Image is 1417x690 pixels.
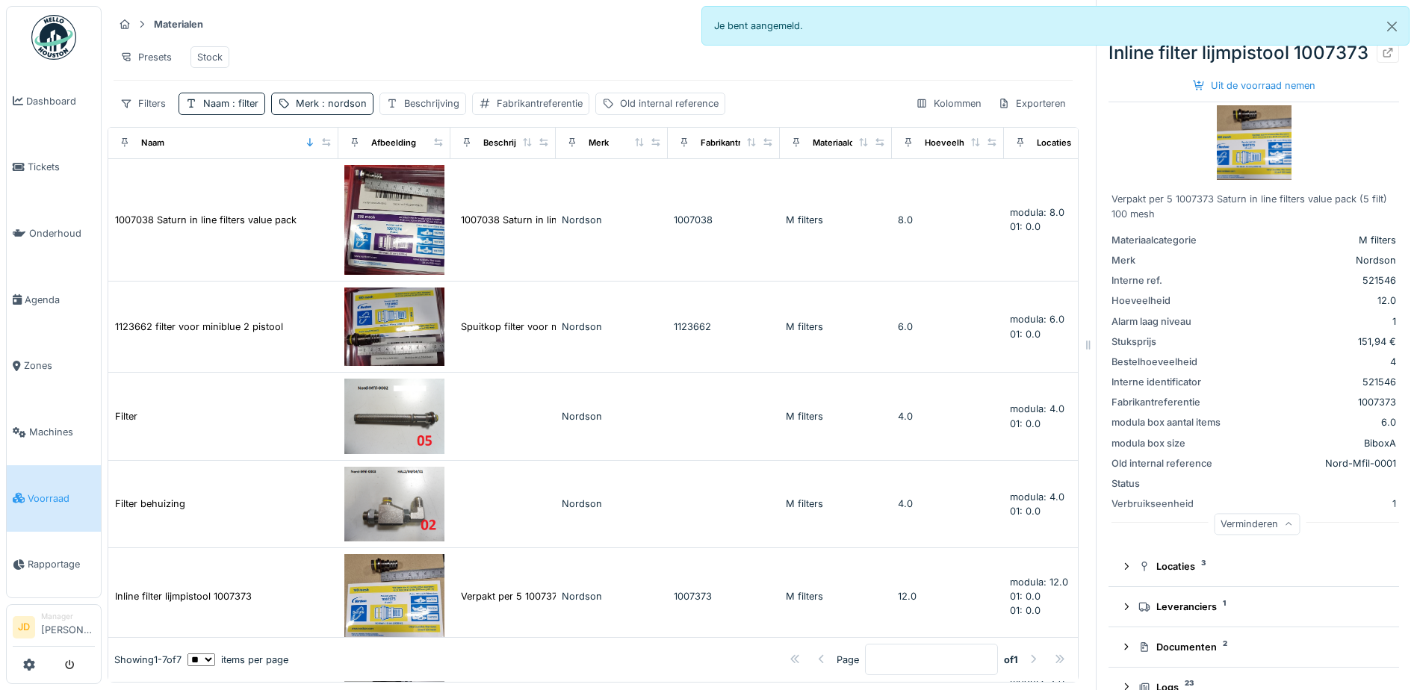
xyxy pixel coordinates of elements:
[344,467,444,542] img: Filter behuizing
[1230,233,1396,247] div: M filters
[1010,314,1064,325] span: modula: 6.0
[1111,273,1224,287] div: Interne ref.
[28,557,95,571] span: Rapportage
[1010,506,1041,517] span: 01: 0.0
[148,17,209,31] strong: Materialen
[562,320,662,334] div: Nordson
[7,200,101,267] a: Onderhoud
[461,320,660,334] div: Spuitkop filter voor miniblue 2 inline filter ...
[344,379,444,454] img: Filter
[28,491,95,506] span: Voorraad
[25,293,95,307] span: Agenda
[344,554,444,638] img: Inline filter lijmpistool 1007373
[229,98,258,109] span: : filter
[786,320,886,334] div: M filters
[898,320,998,334] div: 6.0
[31,15,76,60] img: Badge_color-CXgf-gQk.svg
[7,399,101,465] a: Machines
[813,137,888,149] div: Materiaalcategorie
[344,287,444,367] img: 1123662 filter voor miniblue 2 pistool
[1010,207,1064,218] span: modula: 8.0
[141,137,164,149] div: Naam
[41,611,95,622] div: Manager
[1111,253,1224,267] div: Merk
[1010,221,1041,232] span: 01: 0.0
[898,213,998,227] div: 8.0
[1230,273,1396,287] div: 521546
[898,497,998,511] div: 4.0
[7,267,101,333] a: Agenda
[1010,491,1064,503] span: modula: 4.0
[1111,355,1224,369] div: Bestelhoeveelheid
[1111,233,1224,247] div: Materiaalcategorie
[197,50,223,64] div: Stock
[1230,355,1396,369] div: 4
[1392,497,1396,511] div: 1
[114,93,173,114] div: Filters
[1138,559,1381,574] div: Locaties
[1230,335,1396,349] div: 151,94 €
[786,497,886,511] div: M filters
[1111,192,1396,220] div: Verpakt per 5 1007373 Saturn in line filters value pack (5 filt) 100 mesh
[1114,633,1393,661] summary: Documenten2
[1381,415,1396,429] div: 6.0
[786,409,886,423] div: M filters
[7,333,101,400] a: Zones
[1111,456,1224,470] div: Old internal reference
[371,137,416,149] div: Afbeelding
[701,6,1410,46] div: Je bent aangemeld.
[589,137,609,149] div: Merk
[7,532,101,598] a: Rapportage
[1138,640,1381,654] div: Documenten
[1010,576,1068,588] span: modula: 12.0
[562,497,662,511] div: Nordson
[1037,137,1071,149] div: Locaties
[909,93,988,114] div: Kolommen
[1111,314,1224,329] div: Alarm laag niveau
[115,213,297,227] div: 1007038 Saturn in line filters value pack
[562,213,662,227] div: Nordson
[13,611,95,647] a: JD Manager[PERSON_NAME]
[701,137,778,149] div: Fabrikantreferentie
[115,320,283,334] div: 1123662 filter voor miniblue 2 pistool
[115,409,137,423] div: Filter
[115,497,185,511] div: Filter behuizing
[925,137,977,149] div: Hoeveelheid
[1111,476,1224,491] div: Status
[114,46,179,68] div: Presets
[404,96,459,111] div: Beschrijving
[1325,456,1396,470] div: Nord-Mfil-0001
[898,409,998,423] div: 4.0
[1375,7,1409,46] button: Close
[837,653,859,667] div: Page
[1010,591,1041,602] span: 01: 0.0
[1111,395,1224,409] div: Fabrikantreferentie
[674,320,774,334] div: 1123662
[786,213,886,227] div: M filters
[26,94,95,108] span: Dashboard
[296,96,367,111] div: Merk
[562,409,662,423] div: Nordson
[319,98,367,109] span: : nordson
[1010,329,1041,340] span: 01: 0.0
[7,465,101,532] a: Voorraad
[483,137,534,149] div: Beschrijving
[1230,395,1396,409] div: 1007373
[620,96,719,111] div: Old internal reference
[114,653,182,667] div: Showing 1 - 7 of 7
[1187,75,1321,96] div: Uit de voorraad nemen
[29,425,95,439] span: Machines
[115,589,252,603] div: Inline filter lijmpistool 1007373
[461,589,671,603] div: Verpakt per 5 1007373 Saturn in line filters v...
[1010,605,1041,616] span: 01: 0.0
[29,226,95,240] span: Onderhoud
[674,213,774,227] div: 1007038
[1111,415,1224,429] div: modula box aantal items
[13,616,35,638] li: JD
[1214,513,1300,535] div: Verminderen
[1230,253,1396,267] div: Nordson
[1111,293,1224,308] div: Hoeveelheid
[898,589,998,603] div: 12.0
[674,589,774,603] div: 1007373
[28,160,95,174] span: Tickets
